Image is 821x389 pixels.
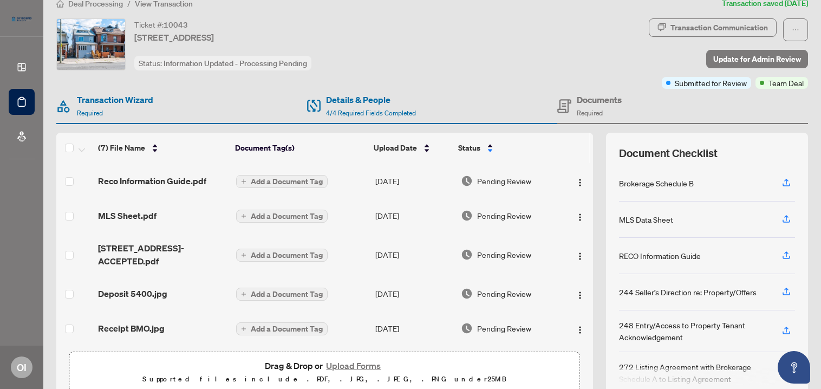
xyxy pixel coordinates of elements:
span: Upload Date [374,142,417,154]
img: Document Status [461,322,473,334]
img: Document Status [461,249,473,261]
span: Add a Document Tag [251,325,323,333]
button: Update for Admin Review [706,50,808,68]
div: Ticket #: [134,18,188,31]
button: Add a Document Tag [236,322,328,335]
img: Logo [576,326,584,334]
span: Information Updated - Processing Pending [164,59,307,68]
td: [DATE] [371,311,456,346]
button: Open asap [778,351,810,384]
img: Logo [576,252,584,261]
span: Pending Review [477,210,531,222]
div: MLS Data Sheet [619,213,673,225]
th: Status [454,133,560,163]
button: Add a Document Tag [236,210,328,223]
button: Logo [571,285,589,302]
div: 272 Listing Agreement with Brokerage Schedule A to Listing Agreement [619,361,769,385]
span: [STREET_ADDRESS]-ACCEPTED.pdf [98,242,227,268]
span: Submitted for Review [675,77,747,89]
span: Status [458,142,480,154]
span: ellipsis [792,26,799,34]
span: Pending Review [477,288,531,300]
img: Document Status [461,210,473,222]
img: logo [9,14,35,24]
img: IMG-C12390243_1.jpg [57,19,125,70]
img: Document Status [461,288,473,300]
span: OI [17,360,27,375]
span: 10043 [164,20,188,30]
span: Add a Document Tag [251,178,323,185]
td: [DATE] [371,164,456,198]
h4: Transaction Wizard [77,93,153,106]
span: Pending Review [477,322,531,334]
span: Deposit 5400.jpg [98,287,167,300]
td: [DATE] [371,198,456,233]
span: Add a Document Tag [251,251,323,259]
span: Add a Document Tag [251,212,323,220]
span: Pending Review [477,175,531,187]
div: RECO Information Guide [619,250,701,262]
button: Add a Document Tag [236,209,328,223]
span: Document Checklist [619,146,718,161]
td: [DATE] [371,276,456,311]
span: (7) File Name [98,142,145,154]
button: Add a Document Tag [236,248,328,262]
th: Upload Date [369,133,454,163]
div: 248 Entry/Access to Property Tenant Acknowledgement [619,319,769,343]
img: Logo [576,178,584,187]
button: Add a Document Tag [236,175,328,188]
button: Add a Document Tag [236,174,328,189]
div: Brokerage Schedule B [619,177,694,189]
div: Status: [134,56,311,70]
span: Drag & Drop or [265,359,384,373]
span: Update for Admin Review [713,50,801,68]
th: Document Tag(s) [231,133,369,163]
span: Reco Information Guide.pdf [98,174,206,187]
button: Logo [571,320,589,337]
button: Add a Document Tag [236,287,328,301]
button: Upload Forms [323,359,384,373]
button: Add a Document Tag [236,322,328,336]
button: Add a Document Tag [236,288,328,301]
span: plus [241,179,246,184]
button: Transaction Communication [649,18,777,37]
button: Add a Document Tag [236,249,328,262]
span: Required [77,109,103,117]
p: Supported files include .PDF, .JPG, .JPEG, .PNG under 25 MB [76,373,573,386]
span: MLS Sheet.pdf [98,209,157,222]
span: Pending Review [477,249,531,261]
div: Transaction Communication [670,19,768,36]
span: Add a Document Tag [251,290,323,298]
span: plus [241,252,246,258]
span: [STREET_ADDRESS] [134,31,214,44]
span: plus [241,291,246,297]
img: Document Status [461,175,473,187]
img: Logo [576,291,584,300]
span: plus [241,326,246,332]
span: Team Deal [768,77,804,89]
h4: Documents [577,93,622,106]
button: Logo [571,207,589,224]
th: (7) File Name [94,133,231,163]
td: [DATE] [371,233,456,276]
button: Logo [571,172,589,190]
span: plus [241,213,246,219]
button: Logo [571,246,589,263]
div: 244 Seller’s Direction re: Property/Offers [619,286,757,298]
span: Required [577,109,603,117]
img: Logo [576,213,584,222]
span: 4/4 Required Fields Completed [326,109,416,117]
h4: Details & People [326,93,416,106]
span: Receipt BMO.jpg [98,322,165,335]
